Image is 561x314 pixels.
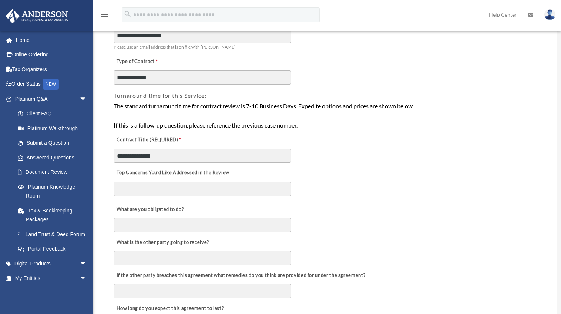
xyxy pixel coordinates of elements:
[10,121,98,136] a: Platinum Walkthrough
[100,10,109,19] i: menu
[80,92,94,107] span: arrow_drop_down
[114,168,231,178] label: Top Concerns You’d Like Addressed in the Review
[5,47,98,62] a: Online Ordering
[124,10,132,18] i: search
[5,92,98,106] a: Platinum Q&Aarrow_drop_down
[80,256,94,271] span: arrow_drop_down
[114,270,367,281] label: If the other party breaches this agreement what remedies do you think are provided for under the ...
[114,101,538,130] div: The standard turnaround time for contract review is 7-10 Business Days. Expedite options and pric...
[5,271,98,286] a: My Entitiesarrow_drop_down
[5,77,98,92] a: Order StatusNEW
[10,136,98,151] a: Submit a Question
[10,150,98,165] a: Answered Questions
[114,303,225,314] label: How long do you expect this agreement to last?
[43,79,59,90] div: NEW
[5,256,98,271] a: Digital Productsarrow_drop_down
[3,9,70,23] img: Anderson Advisors Platinum Portal
[544,9,555,20] img: User Pic
[5,62,98,77] a: Tax Organizers
[114,92,206,99] span: Turnaround time for this Service:
[114,56,188,67] label: Type of Contract
[114,204,188,215] label: What are you obligated to do?
[10,203,98,227] a: Tax & Bookkeeping Packages
[5,33,98,47] a: Home
[114,44,236,50] span: Please use an email address that is on file with [PERSON_NAME]
[80,285,94,301] span: arrow_drop_down
[100,13,109,19] a: menu
[10,106,98,121] a: Client FAQ
[5,285,98,300] a: My Anderson Teamarrow_drop_down
[80,271,94,286] span: arrow_drop_down
[10,242,98,257] a: Portal Feedback
[10,165,94,180] a: Document Review
[10,179,98,203] a: Platinum Knowledge Room
[114,237,211,248] label: What is the other party going to receive?
[10,227,98,242] a: Land Trust & Deed Forum
[114,135,188,145] label: Contract Title (REQUIRED)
